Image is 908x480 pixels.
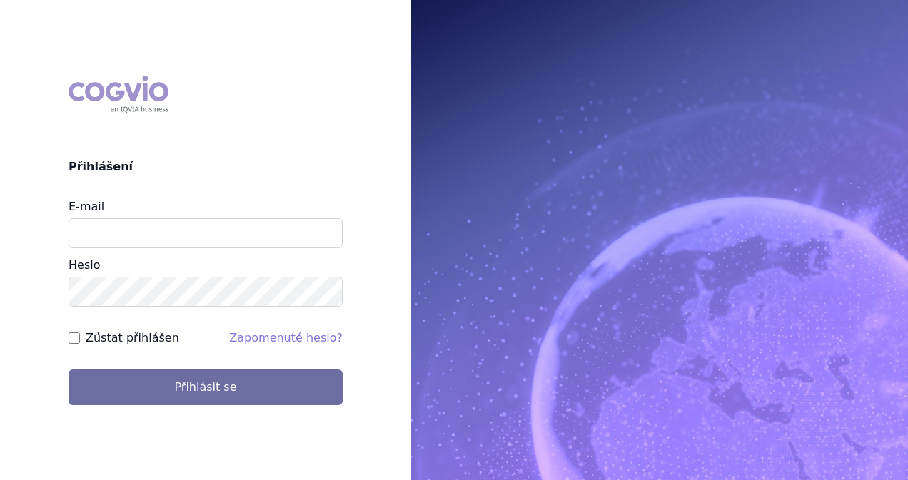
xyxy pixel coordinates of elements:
[69,76,168,113] div: COGVIO
[86,330,179,347] label: Zůstat přihlášen
[69,158,343,175] h2: Přihlášení
[229,331,343,344] a: Zapomenuté heslo?
[69,369,343,405] button: Přihlásit se
[69,200,104,213] label: E-mail
[69,258,100,272] label: Heslo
